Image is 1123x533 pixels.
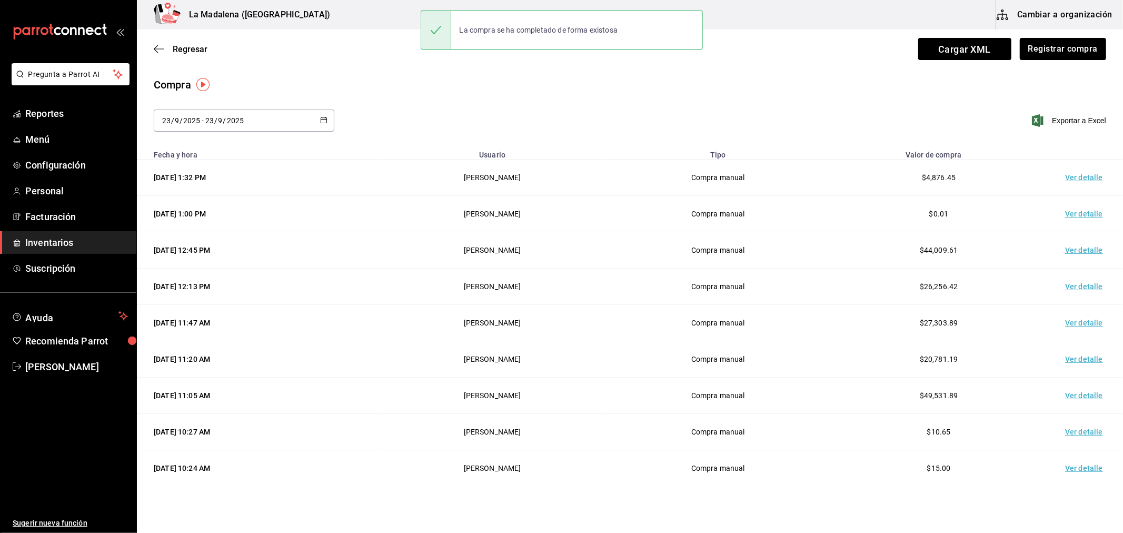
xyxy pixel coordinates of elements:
button: Registrar compra [1020,38,1106,60]
td: Ver detalle [1049,341,1123,378]
div: [DATE] 11:47 AM [154,318,364,328]
input: Year [226,116,244,125]
th: Fecha y hora [137,144,377,160]
div: [DATE] 10:27 AM [154,427,364,437]
span: Reportes [25,106,128,121]
div: [DATE] 11:05 AM [154,390,364,401]
span: $49,531.89 [920,391,958,400]
input: Month [174,116,180,125]
td: [PERSON_NAME] [377,414,608,450]
td: [PERSON_NAME] [377,450,608,487]
span: / [180,116,183,125]
div: Compra [154,77,191,93]
td: [PERSON_NAME] [377,269,608,305]
input: Month [218,116,223,125]
button: Exportar a Excel [1034,114,1106,127]
th: Valor de compra [828,144,1049,160]
span: Personal [25,184,128,198]
td: Ver detalle [1049,305,1123,341]
span: $10.65 [927,428,951,436]
div: [DATE] 1:00 PM [154,209,364,219]
span: $20,781.19 [920,355,958,363]
span: Configuración [25,158,128,172]
span: $26,256.42 [920,282,958,291]
td: Ver detalle [1049,232,1123,269]
input: Day [205,116,214,125]
span: $0.01 [929,210,949,218]
td: Compra manual [608,232,828,269]
a: Pregunta a Parrot AI [7,76,130,87]
div: [DATE] 11:20 AM [154,354,364,364]
td: Compra manual [608,414,828,450]
td: Compra manual [608,378,828,414]
div: [DATE] 10:24 AM [154,463,364,473]
td: [PERSON_NAME] [377,232,608,269]
span: Suscripción [25,261,128,275]
th: Usuario [377,144,608,160]
th: Tipo [608,144,828,160]
span: / [223,116,226,125]
td: Compra manual [608,269,828,305]
div: [DATE] 12:45 PM [154,245,364,255]
span: Pregunta a Parrot AI [28,69,113,80]
td: [PERSON_NAME] [377,378,608,414]
h3: La Madalena ([GEOGRAPHIC_DATA]) [181,8,330,21]
td: Compra manual [608,341,828,378]
span: Regresar [173,44,207,54]
td: Compra manual [608,196,828,232]
span: $27,303.89 [920,319,958,327]
td: Ver detalle [1049,196,1123,232]
img: Tooltip marker [196,78,210,91]
span: $44,009.61 [920,246,958,254]
div: La compra se ha completado de forma existosa [451,18,627,42]
span: Ayuda [25,310,114,322]
span: Facturación [25,210,128,224]
span: Menú [25,132,128,146]
span: $4,876.45 [922,173,956,182]
div: [DATE] 12:13 PM [154,281,364,292]
div: [DATE] 1:32 PM [154,172,364,183]
td: Ver detalle [1049,269,1123,305]
td: Compra manual [608,450,828,487]
span: Recomienda Parrot [25,334,128,348]
td: Ver detalle [1049,378,1123,414]
span: Cargar XML [918,38,1011,60]
span: Inventarios [25,235,128,250]
button: Regresar [154,44,207,54]
button: Pregunta a Parrot AI [12,63,130,85]
td: Compra manual [608,305,828,341]
td: Ver detalle [1049,450,1123,487]
button: open_drawer_menu [116,27,124,36]
span: $15.00 [927,464,951,472]
span: - [202,116,204,125]
td: [PERSON_NAME] [377,196,608,232]
span: / [171,116,174,125]
input: Year [183,116,201,125]
td: [PERSON_NAME] [377,305,608,341]
span: [PERSON_NAME] [25,360,128,374]
input: Day [162,116,171,125]
td: [PERSON_NAME] [377,341,608,378]
span: / [214,116,217,125]
span: Sugerir nueva función [13,518,128,529]
td: [PERSON_NAME] [377,160,608,196]
td: Ver detalle [1049,160,1123,196]
td: Ver detalle [1049,414,1123,450]
td: Compra manual [608,160,828,196]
